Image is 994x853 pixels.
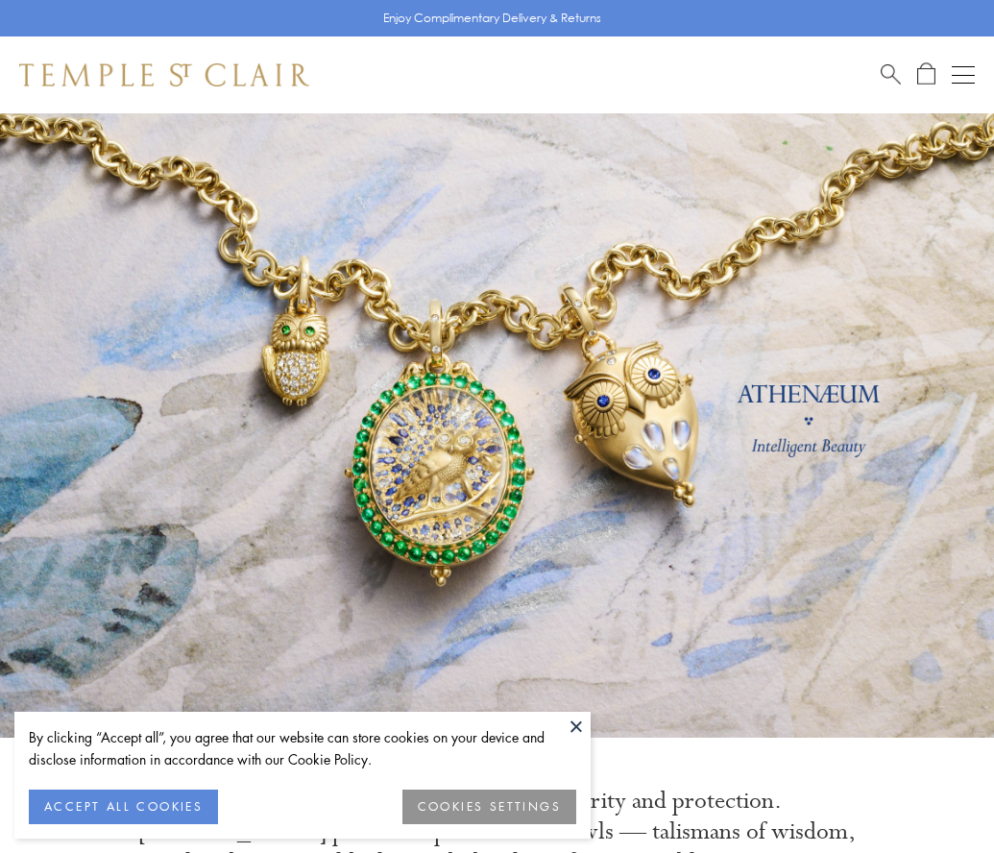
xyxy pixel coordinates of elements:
[881,62,901,86] a: Search
[29,726,576,770] div: By clicking “Accept all”, you agree that our website can store cookies on your device and disclos...
[19,63,309,86] img: Temple St. Clair
[952,63,975,86] button: Open navigation
[402,790,576,824] button: COOKIES SETTINGS
[29,790,218,824] button: ACCEPT ALL COOKIES
[917,62,935,86] a: Open Shopping Bag
[383,9,601,28] p: Enjoy Complimentary Delivery & Returns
